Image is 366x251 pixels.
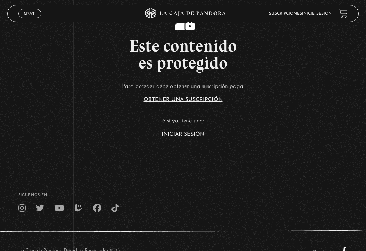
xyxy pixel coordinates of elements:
[22,17,38,22] span: Cerrar
[18,193,348,197] h4: SÍguenos en:
[269,12,302,16] a: Suscripciones
[302,12,332,16] a: Inicie sesión
[24,12,35,16] span: Menu
[339,9,348,18] a: View your shopping cart
[144,97,223,102] a: Obtener una suscripción
[162,132,204,137] a: Iniciar Sesión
